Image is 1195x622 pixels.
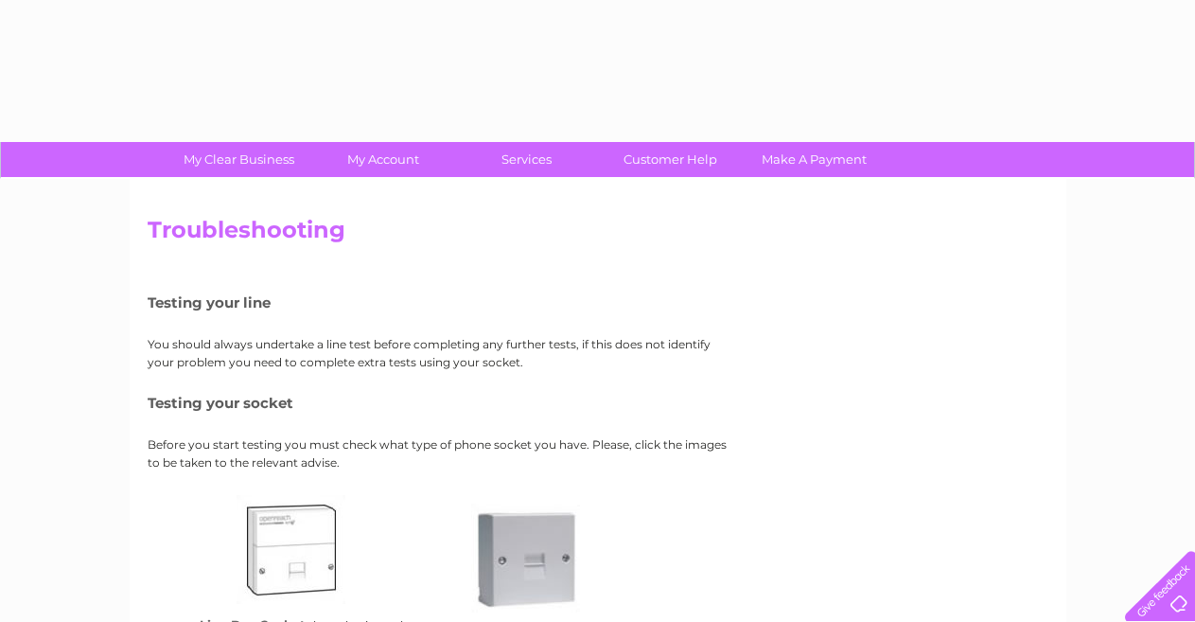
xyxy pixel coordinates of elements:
a: Make A Payment [736,142,892,177]
p: Before you start testing you must check what type of phone socket you have. Please, click the ima... [148,435,734,471]
h5: Testing your line [148,294,734,311]
h2: Troubleshooting [148,217,1048,253]
h5: Testing your socket [148,395,734,411]
a: My Account [305,142,461,177]
a: My Clear Business [161,142,317,177]
a: Customer Help [592,142,748,177]
p: You should always undertake a line test before completing any further tests, if this does not ide... [148,335,734,371]
a: Services [448,142,605,177]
